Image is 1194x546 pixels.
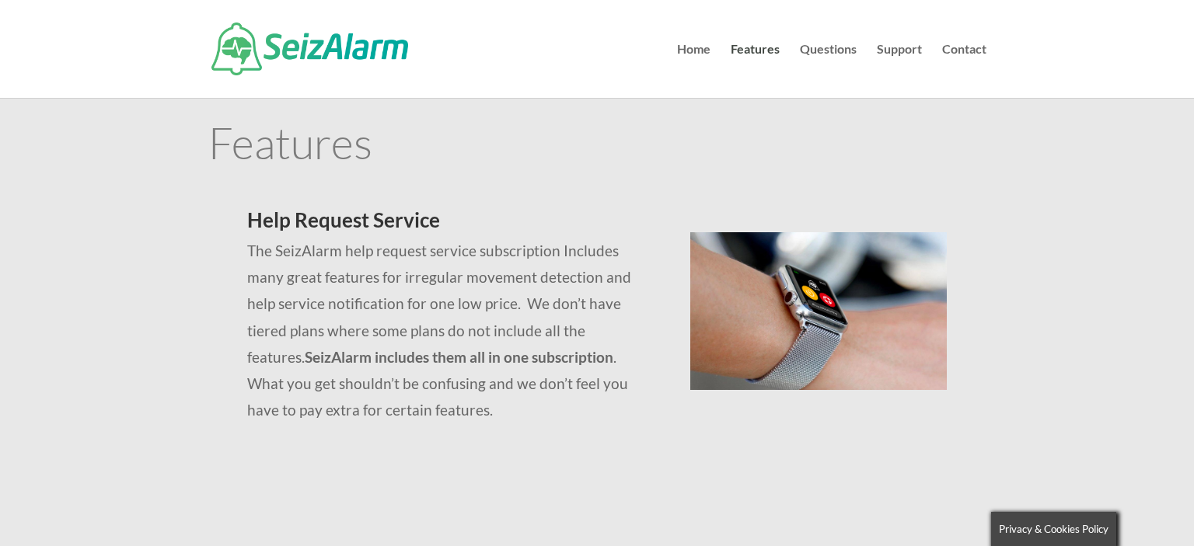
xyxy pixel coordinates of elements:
img: seizalarm-on-wrist [690,232,948,390]
p: The SeizAlarm help request service subscription Includes many great features for irregular moveme... [247,238,652,423]
a: Home [677,43,710,98]
strong: SeizAlarm includes them all in one subscription [305,348,613,366]
h1: Features [208,120,986,172]
a: Support [877,43,922,98]
a: Contact [942,43,986,98]
a: Features [731,43,780,98]
iframe: Help widget launcher [1056,485,1177,529]
h2: Help Request Service [247,210,652,238]
a: Questions [800,43,857,98]
img: SeizAlarm [211,23,408,75]
span: Privacy & Cookies Policy [999,523,1108,535]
